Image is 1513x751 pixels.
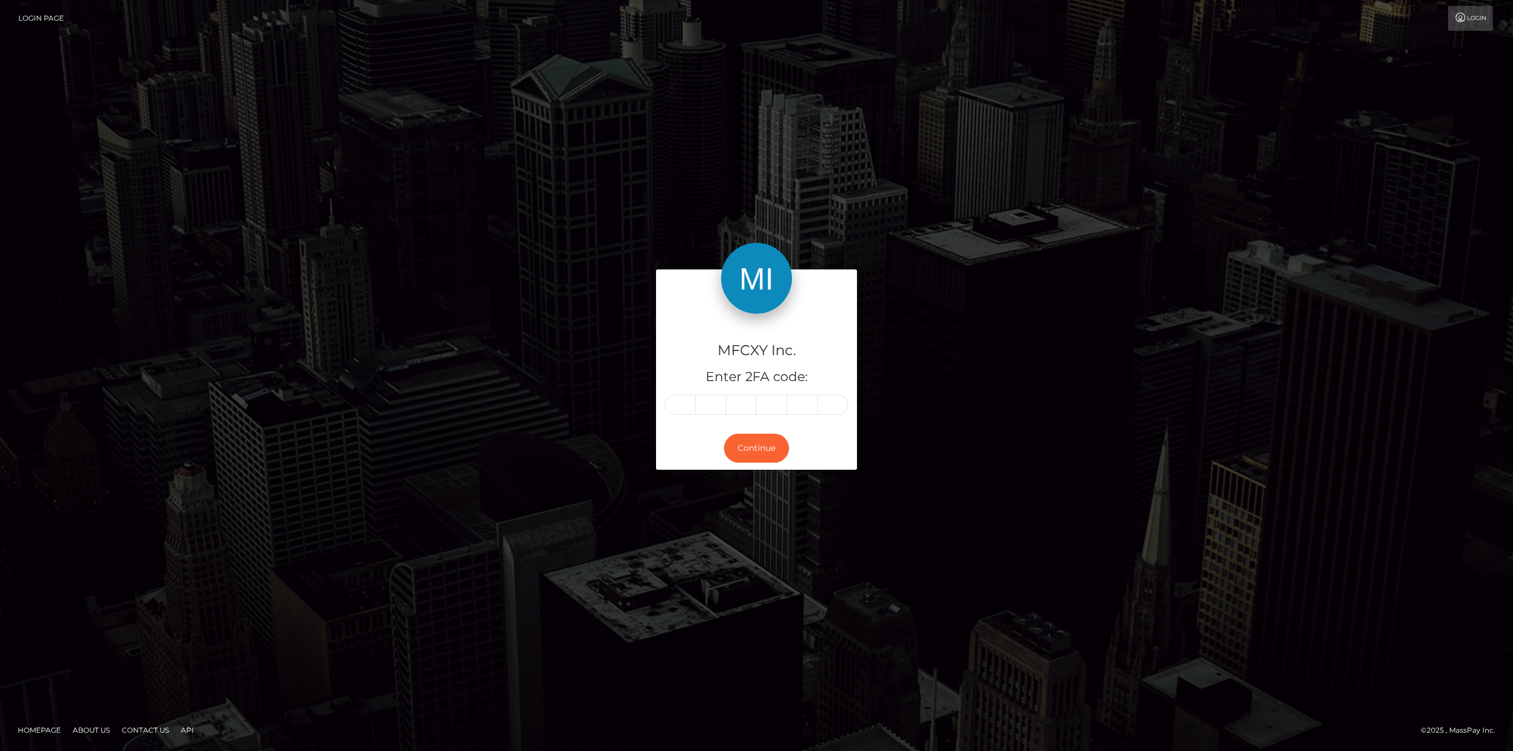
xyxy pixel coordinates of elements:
[68,721,115,739] a: About Us
[665,368,848,386] h5: Enter 2FA code:
[117,721,174,739] a: Contact Us
[18,6,64,31] a: Login Page
[665,340,848,361] h4: MFCXY Inc.
[1421,724,1504,737] div: © 2025 , MassPay Inc.
[13,721,66,739] a: Homepage
[721,243,792,314] img: MFCXY Inc.
[176,721,199,739] a: API
[724,434,789,463] button: Continue
[1448,6,1493,31] a: Login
